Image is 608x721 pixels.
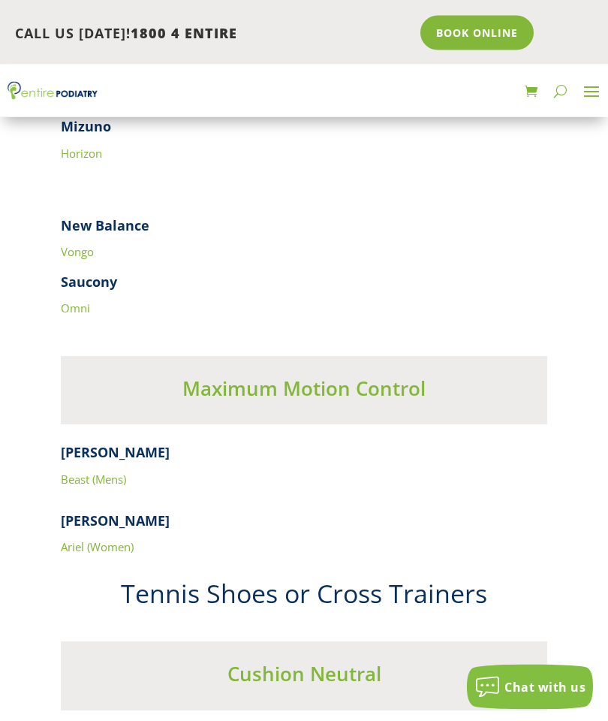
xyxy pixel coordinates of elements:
span: Chat with us [504,679,585,695]
h3: Cushion Neutral [61,661,547,695]
h4: Saucony [61,273,547,300]
h4: [PERSON_NAME] [61,512,547,538]
button: Chat with us [467,665,593,710]
a: Omni [61,301,90,316]
a: Ariel (Women) [61,540,134,555]
a: Book Online [420,16,534,50]
h4: New Balance [61,217,547,243]
h2: Tennis Shoes or Cross Trainers [61,577,547,620]
h4: Mizuno [61,118,547,144]
p: CALL US [DATE]! [15,24,410,44]
a: Beast (Mens) [61,472,126,487]
a: Vongo [61,245,94,260]
h3: Maximum Motion Control [61,376,547,410]
h4: [PERSON_NAME] [61,444,547,470]
span: 1800 4 ENTIRE [131,24,237,42]
a: Horizon [61,146,102,161]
